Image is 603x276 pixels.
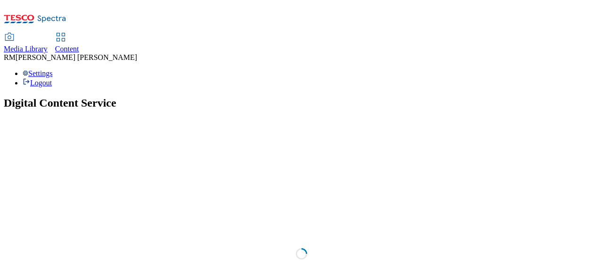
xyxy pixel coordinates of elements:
[4,45,48,53] span: Media Library
[4,53,16,61] span: RM
[55,33,79,53] a: Content
[23,79,52,87] a: Logout
[4,97,599,109] h1: Digital Content Service
[4,33,48,53] a: Media Library
[55,45,79,53] span: Content
[16,53,137,61] span: [PERSON_NAME] [PERSON_NAME]
[23,69,53,77] a: Settings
